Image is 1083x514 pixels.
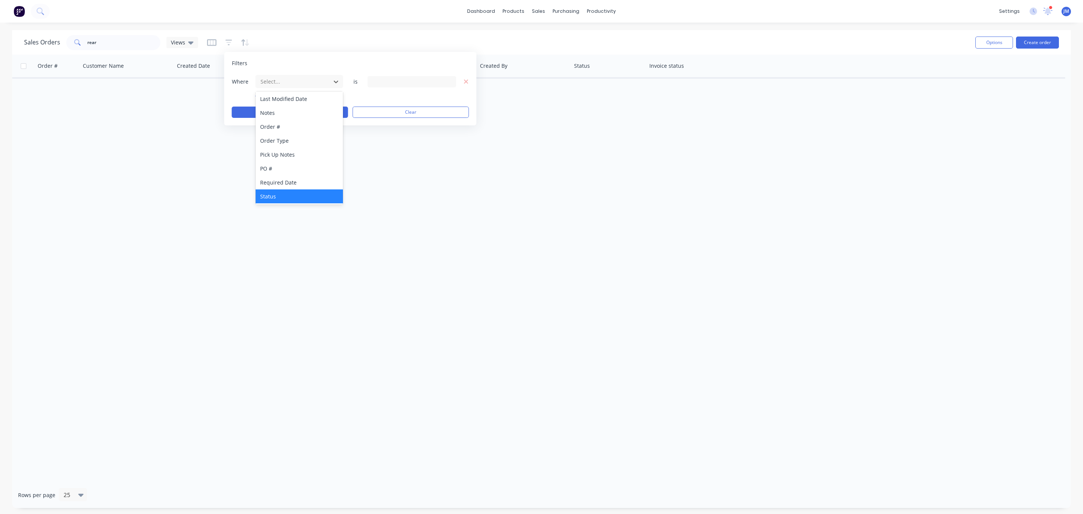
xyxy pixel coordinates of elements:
span: Views [171,38,185,46]
span: Filters [232,59,247,67]
a: dashboard [463,6,499,17]
span: Where [232,78,254,85]
div: Customer Name [83,62,124,70]
div: settings [995,6,1024,17]
div: Notes [256,106,343,120]
div: Required Date [256,175,343,189]
button: Apply [232,107,348,118]
input: Search... [87,35,161,50]
div: sales [528,6,549,17]
h1: Sales Orders [24,39,60,46]
div: productivity [583,6,620,17]
div: Pick Up Notes [256,148,343,162]
div: Order # [38,62,58,70]
button: Clear [353,107,469,118]
div: products [499,6,528,17]
span: is [348,78,363,85]
div: Status [256,189,343,203]
div: Order Type [256,134,343,148]
div: PO # [256,162,343,175]
span: Rows per page [18,491,55,499]
button: add [255,93,344,99]
div: Created Date [177,62,210,70]
div: Order # [256,120,343,134]
span: JM [1063,8,1069,15]
button: Create order [1016,37,1059,49]
div: Invoice status [649,62,684,70]
button: Options [975,37,1013,49]
div: Last Modified Date [256,92,343,106]
div: purchasing [549,6,583,17]
img: Factory [14,6,25,17]
div: Created By [480,62,507,70]
div: Status [574,62,590,70]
